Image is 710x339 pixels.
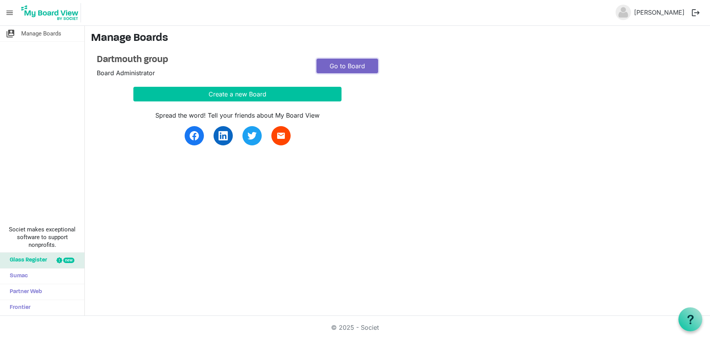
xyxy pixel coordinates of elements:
a: Go to Board [316,59,378,73]
a: © 2025 - Societ [331,324,379,331]
img: no-profile-picture.svg [616,5,631,20]
img: linkedin.svg [219,131,228,140]
div: Spread the word! Tell your friends about My Board View [133,111,342,120]
a: email [271,126,291,145]
span: Sumac [6,268,28,284]
span: Board Administrator [97,69,155,77]
a: [PERSON_NAME] [631,5,688,20]
a: Dartmouth group [97,54,305,66]
img: twitter.svg [247,131,257,140]
span: Frontier [6,300,30,315]
div: new [63,258,74,263]
button: logout [688,5,704,21]
span: email [276,131,286,140]
img: facebook.svg [190,131,199,140]
h3: Manage Boards [91,32,704,45]
a: My Board View Logo [19,3,84,22]
span: switch_account [6,26,15,41]
span: Partner Web [6,284,42,300]
button: Create a new Board [133,87,342,101]
span: Glass Register [6,253,47,268]
span: Societ makes exceptional software to support nonprofits. [3,226,81,249]
img: My Board View Logo [19,3,81,22]
span: Manage Boards [21,26,61,41]
span: menu [2,5,17,20]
